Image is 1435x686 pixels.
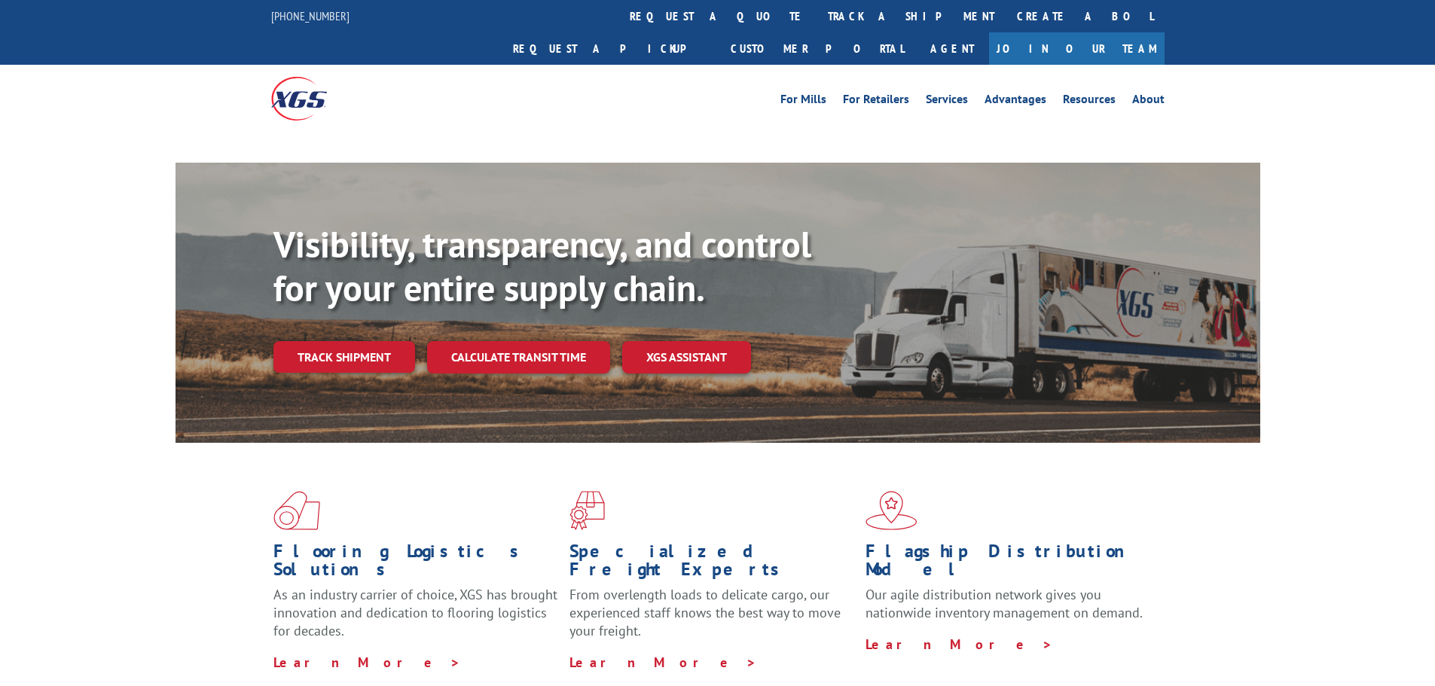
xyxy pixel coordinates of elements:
[271,8,350,23] a: [PHONE_NUMBER]
[622,341,751,373] a: XGS ASSISTANT
[866,491,917,530] img: xgs-icon-flagship-distribution-model-red
[273,654,461,671] a: Learn More >
[866,542,1150,586] h1: Flagship Distribution Model
[866,586,1143,621] span: Our agile distribution network gives you nationwide inventory management on demand.
[273,221,811,311] b: Visibility, transparency, and control for your entire supply chain.
[273,341,415,373] a: Track shipment
[273,542,558,586] h1: Flooring Logistics Solutions
[273,491,320,530] img: xgs-icon-total-supply-chain-intelligence-red
[1063,93,1116,110] a: Resources
[1132,93,1165,110] a: About
[569,654,757,671] a: Learn More >
[502,32,719,65] a: Request a pickup
[780,93,826,110] a: For Mills
[569,586,854,653] p: From overlength loads to delicate cargo, our experienced staff knows the best way to move your fr...
[569,491,605,530] img: xgs-icon-focused-on-flooring-red
[273,586,557,639] span: As an industry carrier of choice, XGS has brought innovation and dedication to flooring logistics...
[866,636,1053,653] a: Learn More >
[985,93,1046,110] a: Advantages
[989,32,1165,65] a: Join Our Team
[926,93,968,110] a: Services
[569,542,854,586] h1: Specialized Freight Experts
[843,93,909,110] a: For Retailers
[915,32,989,65] a: Agent
[719,32,915,65] a: Customer Portal
[427,341,610,373] a: Calculate transit time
